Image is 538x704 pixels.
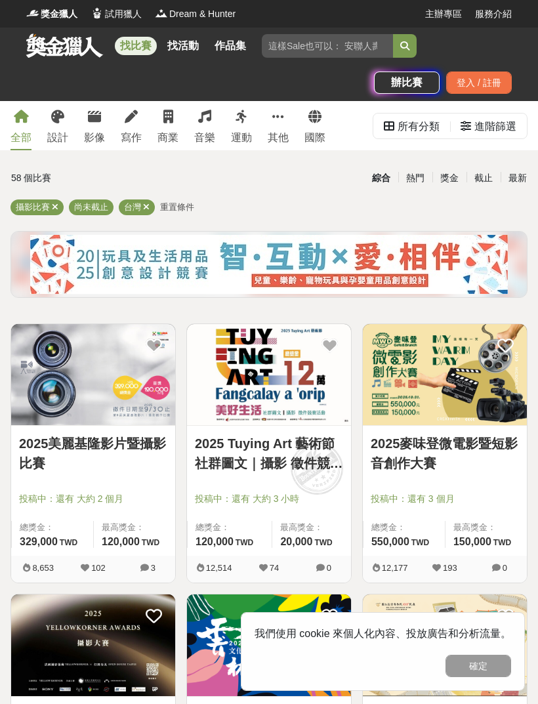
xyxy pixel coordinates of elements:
[231,130,252,146] div: 運動
[91,563,106,573] span: 102
[425,7,462,21] a: 主辦專區
[371,521,437,534] span: 總獎金：
[151,563,155,573] span: 3
[209,37,251,55] a: 作品集
[474,114,516,140] div: 進階篩選
[16,202,50,212] span: 攝影比賽
[115,37,157,55] a: 找比賽
[121,101,142,150] a: 寫作
[268,130,289,146] div: 其他
[304,130,325,146] div: 國際
[187,324,351,426] a: Cover Image
[84,130,105,146] div: 影像
[398,114,440,140] div: 所有分類
[398,167,432,190] div: 熱門
[195,434,343,473] a: 2025 Tuying Art 藝術節 社群圖文｜攝影 徵件競賽活動
[160,202,194,212] span: 重置條件
[41,7,77,21] span: 獎金獵人
[20,536,58,547] span: 329,000
[327,563,331,573] span: 0
[445,655,511,677] button: 確定
[446,72,512,94] div: 登入 / 註冊
[255,628,511,639] span: 我們使用 cookie 來個人化內容、投放廣告和分析流量。
[382,563,408,573] span: 12,177
[121,130,142,146] div: 寫作
[32,563,54,573] span: 8,653
[11,324,175,425] img: Cover Image
[196,536,234,547] span: 120,000
[19,434,167,473] a: 2025美麗基隆影片暨攝影比賽
[432,167,466,190] div: 獎金
[453,536,491,547] span: 150,000
[195,492,343,506] span: 投稿中：還有 大約 3 小時
[47,130,68,146] div: 設計
[371,434,519,473] a: 2025麥味登微電影暨短影音創作大賽
[20,521,85,534] span: 總獎金：
[10,130,31,146] div: 全部
[466,167,501,190] div: 截止
[371,492,519,506] span: 投稿中：還有 3 個月
[157,130,178,146] div: 商業
[169,7,236,21] span: Dream & Hunter
[503,563,507,573] span: 0
[493,538,511,547] span: TWD
[475,7,512,21] a: 服務介紹
[91,7,142,21] a: Logo試用獵人
[26,7,39,20] img: Logo
[268,101,289,150] a: 其他
[11,324,175,426] a: Cover Image
[374,72,440,94] a: 辦比賽
[411,538,429,547] span: TWD
[314,538,332,547] span: TWD
[371,536,409,547] span: 550,000
[453,521,519,534] span: 最高獎金：
[84,101,105,150] a: 影像
[262,34,393,58] input: 這樣Sale也可以： 安聯人壽創意銷售法募集
[364,167,398,190] div: 綜合
[10,101,31,150] a: 全部
[231,101,252,150] a: 運動
[26,7,77,21] a: Logo獎金獵人
[280,521,343,534] span: 最高獎金：
[304,101,325,150] a: 國際
[236,538,253,547] span: TWD
[60,538,77,547] span: TWD
[363,324,527,426] a: Cover Image
[206,563,232,573] span: 12,514
[30,235,508,294] img: d4b53da7-80d9-4dd2-ac75-b85943ec9b32.jpg
[363,594,527,695] img: Cover Image
[105,7,142,21] span: 試用獵人
[501,167,535,190] div: 最新
[102,536,140,547] span: 120,000
[11,167,182,190] div: 58 個比賽
[196,521,264,534] span: 總獎金：
[47,101,68,150] a: 設計
[91,7,104,20] img: Logo
[11,594,175,695] img: Cover Image
[443,563,457,573] span: 193
[187,594,351,695] img: Cover Image
[157,101,178,150] a: 商業
[74,202,108,212] span: 尚未截止
[124,202,141,212] span: 台灣
[187,324,351,425] img: Cover Image
[194,101,215,150] a: 音樂
[162,37,204,55] a: 找活動
[155,7,168,20] img: Logo
[270,563,279,573] span: 74
[19,492,167,506] span: 投稿中：還有 大約 2 個月
[155,7,236,21] a: LogoDream & Hunter
[280,536,312,547] span: 20,000
[363,324,527,425] img: Cover Image
[102,521,167,534] span: 最高獎金：
[142,538,159,547] span: TWD
[194,130,215,146] div: 音樂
